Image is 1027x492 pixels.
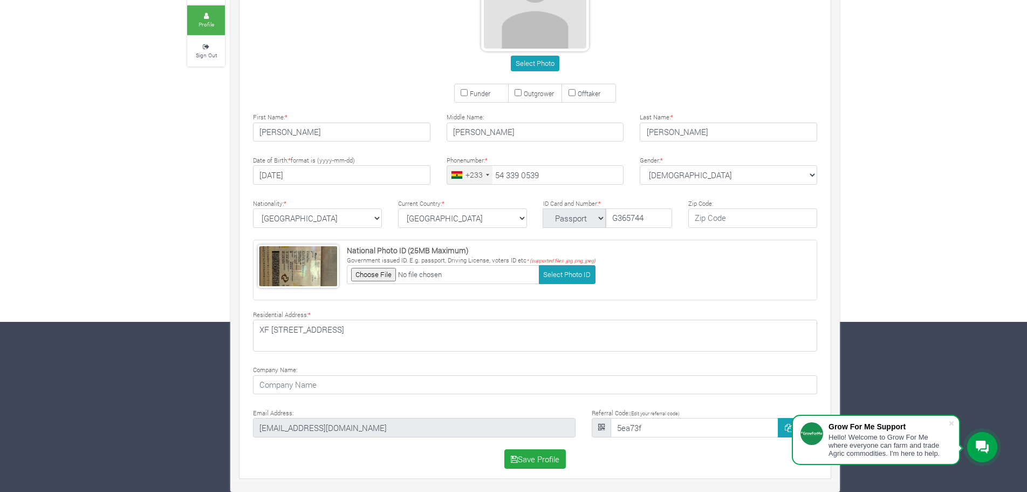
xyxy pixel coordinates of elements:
label: Gender: [640,156,663,165]
small: Sign Out [196,51,217,59]
div: +233 [465,169,483,180]
input: Outgrower [515,89,522,96]
input: ID Number [606,208,672,228]
label: Nationality: [253,199,286,208]
button: Copy [778,418,817,437]
input: Phone Number [447,165,624,185]
input: Type Date of Birth (YYYY-MM-DD) [253,165,430,185]
strong: National Photo ID (25MB Maximum) [347,245,469,255]
p: Government issued ID. E.g. passport, Driving License, voters ID etc [347,256,595,265]
input: Company Name [253,375,817,395]
a: Sign Out [187,36,225,66]
input: Offtaker [569,89,576,96]
label: ID Card and Number: [543,199,601,208]
label: Zip Code: [688,199,713,208]
label: Current Country: [398,199,444,208]
input: First Name [253,123,430,142]
label: Date of Birth: format is (yyyy-mm-dd) [253,156,355,165]
label: Middle Name: [447,113,484,122]
label: Phonenumber: [447,156,488,165]
i: * (supported files .jpg, png, jpeg) [526,258,595,264]
button: Save Profile [504,449,566,469]
input: Last Name [640,123,817,142]
label: Email Address: [253,409,293,418]
label: Referral Code: [592,409,680,418]
a: Profile [187,5,225,35]
label: First Name: [253,113,287,122]
button: Select Photo [511,56,559,71]
div: Ghana (Gaana): +233 [447,166,492,184]
small: Funder [470,89,490,98]
label: Residential Address: [253,311,311,320]
small: Profile [198,21,214,28]
label: Last Name: [640,113,673,122]
button: Select Photo ID [539,265,595,284]
input: Zip Code [688,208,817,228]
small: Outgrower [524,89,554,98]
input: Middle Name [447,123,624,142]
div: Hello! Welcome to Grow For Me where everyone can farm and trade Agric commodities. I'm here to help. [829,433,948,457]
small: (Edit your referral code) [629,410,680,416]
textarea: XF [STREET_ADDRESS] [253,320,817,351]
small: Offtaker [578,89,600,98]
input: Funder [461,89,468,96]
label: Company Name: [253,366,297,375]
div: Grow For Me Support [829,422,948,431]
